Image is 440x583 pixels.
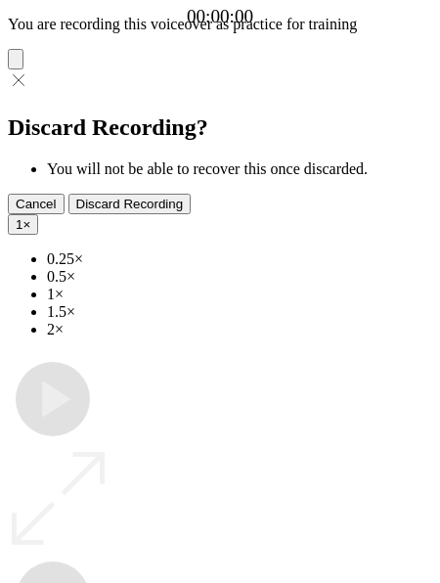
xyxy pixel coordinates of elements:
li: 0.5× [47,268,432,286]
button: Cancel [8,194,65,214]
li: You will not be able to recover this once discarded. [47,160,432,178]
span: 1 [16,217,22,232]
h2: Discard Recording? [8,114,432,141]
li: 1.5× [47,303,432,321]
li: 2× [47,321,432,338]
button: Discard Recording [68,194,192,214]
li: 0.25× [47,250,432,268]
p: You are recording this voiceover as practice for training [8,16,432,33]
a: 00:00:00 [187,6,253,27]
li: 1× [47,286,432,303]
button: 1× [8,214,38,235]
